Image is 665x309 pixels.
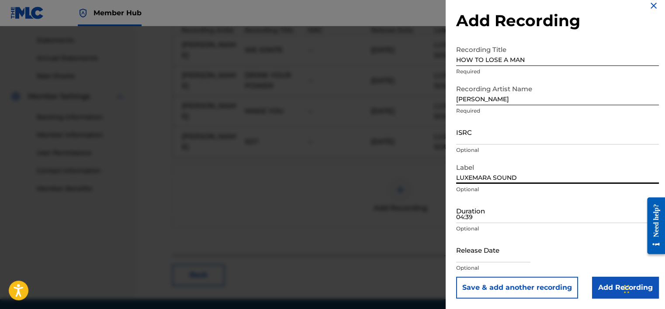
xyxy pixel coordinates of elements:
p: Optional [456,225,659,233]
img: Top Rightsholder [78,8,88,18]
p: Required [456,68,659,76]
div: Drag [624,276,629,302]
input: Add Recording [592,277,659,299]
h2: Add Recording [456,11,659,31]
iframe: Resource Center [641,191,665,261]
span: Member Hub [94,8,142,18]
button: Save & add another recording [456,277,578,299]
iframe: Chat Widget [621,267,665,309]
p: Optional [456,146,659,154]
p: Optional [456,185,659,193]
p: Required [456,107,659,115]
img: MLC Logo [10,7,44,19]
p: Optional [456,264,659,272]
